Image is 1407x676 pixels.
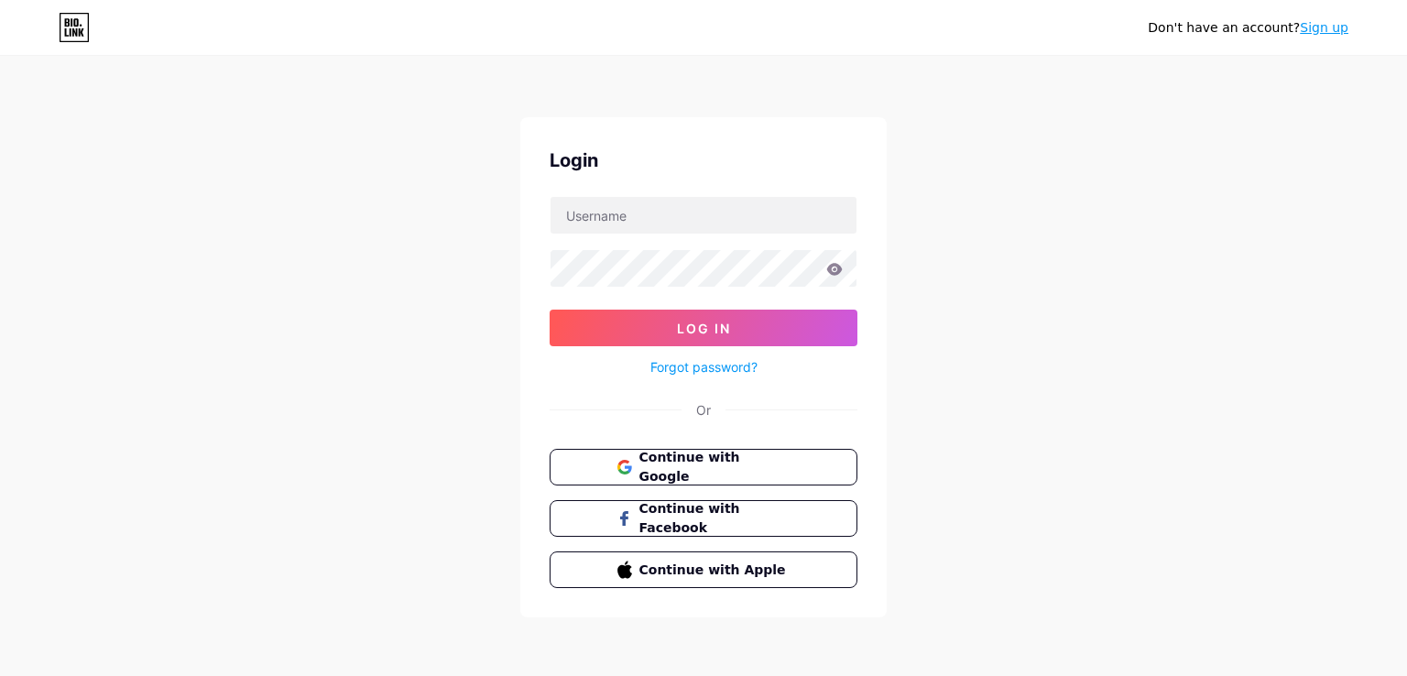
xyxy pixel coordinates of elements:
[550,449,857,485] button: Continue with Google
[550,310,857,346] button: Log In
[639,448,791,486] span: Continue with Google
[677,321,731,336] span: Log In
[550,551,857,588] button: Continue with Apple
[550,500,857,537] button: Continue with Facebook
[1148,18,1348,38] div: Don't have an account?
[696,400,711,420] div: Or
[639,499,791,538] span: Continue with Facebook
[550,147,857,174] div: Login
[639,561,791,580] span: Continue with Apple
[1300,20,1348,35] a: Sign up
[650,357,758,376] a: Forgot password?
[551,197,856,234] input: Username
